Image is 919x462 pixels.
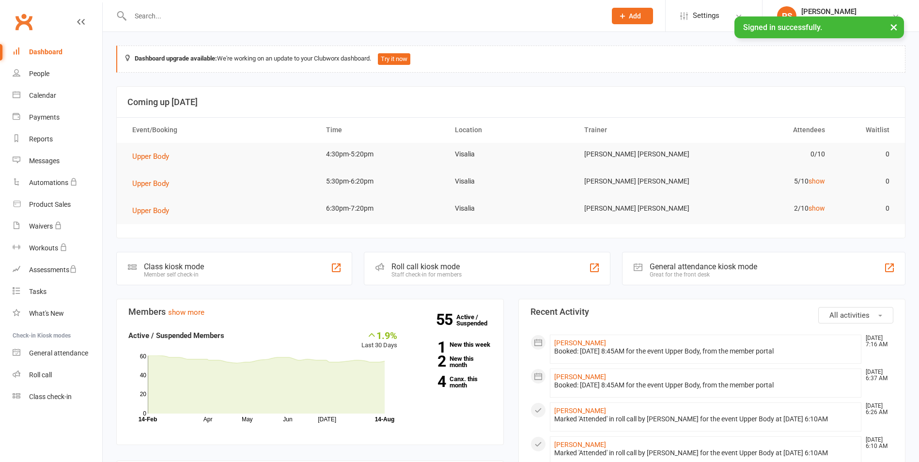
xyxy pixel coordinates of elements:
[650,262,757,271] div: General attendance kiosk mode
[13,216,102,237] a: Waivers
[446,118,575,142] th: Location
[13,172,102,194] a: Automations
[317,170,446,193] td: 5:30pm-6:20pm
[361,330,397,340] div: 1.9%
[436,312,456,327] strong: 55
[128,331,224,340] strong: Active / Suspended Members
[861,437,893,449] time: [DATE] 6:10 AM
[554,339,606,347] a: [PERSON_NAME]
[317,197,446,220] td: 6:30pm-7:20pm
[554,381,857,389] div: Booked: [DATE] 8:45AM for the event Upper Body, from the member portal
[818,307,893,323] button: All activities
[885,16,903,37] button: ×
[777,6,796,26] div: PS
[29,349,88,357] div: General attendance
[834,197,898,220] td: 0
[13,194,102,216] a: Product Sales
[554,441,606,448] a: [PERSON_NAME]
[446,197,575,220] td: Visalia
[378,53,410,65] button: Try it now
[576,197,704,220] td: [PERSON_NAME] [PERSON_NAME]
[29,266,77,274] div: Assessments
[629,12,641,20] span: Add
[743,23,822,32] span: Signed in successfully.
[446,170,575,193] td: Visalia
[809,204,825,212] a: show
[412,355,492,368] a: 2New this month
[13,386,102,408] a: Class kiosk mode
[124,118,317,142] th: Event/Booking
[554,449,857,457] div: Marked 'Attended' in roll call by [PERSON_NAME] for the event Upper Body at [DATE] 6:10AM
[809,177,825,185] a: show
[861,335,893,348] time: [DATE] 7:16 AM
[693,5,719,27] span: Settings
[144,262,204,271] div: Class kiosk mode
[13,128,102,150] a: Reports
[704,197,833,220] td: 2/10
[29,393,72,400] div: Class check-in
[29,200,71,208] div: Product Sales
[29,157,60,165] div: Messages
[554,415,857,423] div: Marked 'Attended' in roll call by [PERSON_NAME] for the event Upper Body at [DATE] 6:10AM
[13,107,102,128] a: Payments
[576,170,704,193] td: [PERSON_NAME] [PERSON_NAME]
[132,205,176,216] button: Upper Body
[704,143,833,166] td: 0/10
[412,376,492,388] a: 4Canx. this month
[13,150,102,172] a: Messages
[412,341,492,348] a: 1New this week
[13,63,102,85] a: People
[317,143,446,166] td: 4:30pm-5:20pm
[29,92,56,99] div: Calendar
[391,262,462,271] div: Roll call kiosk mode
[135,55,217,62] strong: Dashboard upgrade available:
[13,364,102,386] a: Roll call
[29,179,68,186] div: Automations
[128,307,492,317] h3: Members
[801,16,892,25] div: Maxout Personal Training LLC
[29,113,60,121] div: Payments
[530,307,894,317] h3: Recent Activity
[29,48,62,56] div: Dashboard
[29,371,52,379] div: Roll call
[829,311,870,320] span: All activities
[412,354,446,369] strong: 2
[554,407,606,415] a: [PERSON_NAME]
[650,271,757,278] div: Great for the front desk
[127,9,599,23] input: Search...
[446,143,575,166] td: Visalia
[29,222,53,230] div: Waivers
[132,152,169,161] span: Upper Body
[576,143,704,166] td: [PERSON_NAME] [PERSON_NAME]
[29,70,49,77] div: People
[361,330,397,351] div: Last 30 Days
[13,342,102,364] a: General attendance kiosk mode
[13,303,102,324] a: What's New
[861,403,893,416] time: [DATE] 6:26 AM
[801,7,892,16] div: [PERSON_NAME]
[13,259,102,281] a: Assessments
[132,179,169,188] span: Upper Body
[13,41,102,63] a: Dashboard
[704,170,833,193] td: 5/10
[144,271,204,278] div: Member self check-in
[13,85,102,107] a: Calendar
[834,143,898,166] td: 0
[132,206,169,215] span: Upper Body
[391,271,462,278] div: Staff check-in for members
[132,178,176,189] button: Upper Body
[29,244,58,252] div: Workouts
[29,288,47,295] div: Tasks
[317,118,446,142] th: Time
[29,309,64,317] div: What's New
[834,170,898,193] td: 0
[168,308,204,317] a: show more
[612,8,653,24] button: Add
[456,307,499,334] a: 55Active / Suspended
[554,373,606,381] a: [PERSON_NAME]
[13,237,102,259] a: Workouts
[861,369,893,382] time: [DATE] 6:37 AM
[576,118,704,142] th: Trainer
[12,10,36,34] a: Clubworx
[127,97,894,107] h3: Coming up [DATE]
